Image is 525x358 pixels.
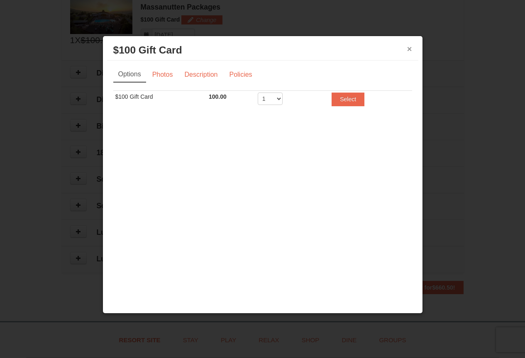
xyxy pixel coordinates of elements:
[147,67,178,83] a: Photos
[179,67,223,83] a: Description
[407,45,412,53] button: ×
[113,67,146,83] a: Options
[113,91,207,111] td: $100 Gift Card
[332,93,364,106] button: Select
[209,93,227,100] span: 100.00
[224,67,257,83] a: Policies
[113,44,182,56] span: $100 Gift Card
